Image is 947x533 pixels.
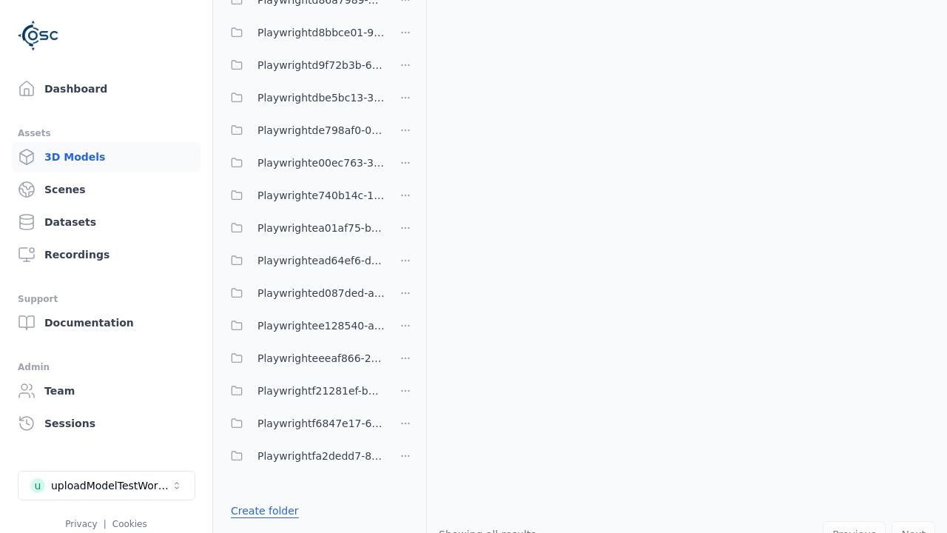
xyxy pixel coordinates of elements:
[30,478,45,493] div: u
[222,213,385,243] button: Playwrightea01af75-b936-480e-8a9c-3605f05973df
[257,219,385,237] span: Playwrightea01af75-b936-480e-8a9c-3605f05973df
[12,207,200,237] a: Datasets
[257,447,385,465] span: Playwrightfa2dedd7-83d1-48b2-a06f-a16c3db01942
[12,409,200,438] a: Sessions
[222,83,385,113] button: Playwrightdbe5bc13-38ef-4d2f-9329-2437cdbf626b
[222,18,385,47] button: Playwrightd8bbce01-9637-468c-8f59-1050d21f77ba
[222,441,385,471] button: Playwrightfa2dedd7-83d1-48b2-a06f-a16c3db01942
[51,478,171,493] div: uploadModelTestWorkspace
[257,154,385,172] span: Playwrighte00ec763-3b0b-4d03-9489-ed8b5d98d4c1
[18,15,59,56] img: Logo
[222,497,308,524] button: Create folder
[104,519,107,529] span: |
[222,311,385,341] button: Playwrightee128540-aad7-45a2-a070-fbdd316a1489
[18,471,195,500] button: Select a workspace
[222,246,385,275] button: Playwrightead64ef6-db1b-4d5a-b49f-5bade78b8f72
[222,181,385,210] button: Playwrighte740b14c-14da-4387-887c-6b8e872d97ef
[18,290,195,308] div: Support
[18,124,195,142] div: Assets
[12,142,200,172] a: 3D Models
[12,175,200,204] a: Scenes
[12,74,200,104] a: Dashboard
[257,317,385,335] span: Playwrightee128540-aad7-45a2-a070-fbdd316a1489
[257,284,385,302] span: Playwrighted087ded-a26a-4a83-8be4-6dc480afe69a
[222,278,385,308] button: Playwrighted087ded-a26a-4a83-8be4-6dc480afe69a
[222,148,385,178] button: Playwrighte00ec763-3b0b-4d03-9489-ed8b5d98d4c1
[222,115,385,145] button: Playwrightde798af0-0a13-4792-ac1d-0e6eb1e31492
[257,89,385,107] span: Playwrightdbe5bc13-38ef-4d2f-9329-2437cdbf626b
[65,519,97,529] a: Privacy
[257,187,385,204] span: Playwrighte740b14c-14da-4387-887c-6b8e872d97ef
[257,382,385,400] span: Playwrightf21281ef-bbe4-4d9a-bb9a-5ca1779a30ca
[12,308,200,338] a: Documentation
[222,50,385,80] button: Playwrightd9f72b3b-66f5-4fd0-9c49-a6be1a64c72c
[257,252,385,269] span: Playwrightead64ef6-db1b-4d5a-b49f-5bade78b8f72
[12,376,200,406] a: Team
[222,409,385,438] button: Playwrightf6847e17-6f9b-42ed-b81f-0b69b1da4f4a
[222,343,385,373] button: Playwrighteeeaf866-269f-4b5e-b563-26faa539d0cd
[257,415,385,432] span: Playwrightf6847e17-6f9b-42ed-b81f-0b69b1da4f4a
[257,349,385,367] span: Playwrighteeeaf866-269f-4b5e-b563-26faa539d0cd
[257,121,385,139] span: Playwrightde798af0-0a13-4792-ac1d-0e6eb1e31492
[231,503,299,518] a: Create folder
[257,56,385,74] span: Playwrightd9f72b3b-66f5-4fd0-9c49-a6be1a64c72c
[257,24,385,41] span: Playwrightd8bbce01-9637-468c-8f59-1050d21f77ba
[18,358,195,376] div: Admin
[12,240,200,269] a: Recordings
[112,519,147,529] a: Cookies
[222,376,385,406] button: Playwrightf21281ef-bbe4-4d9a-bb9a-5ca1779a30ca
